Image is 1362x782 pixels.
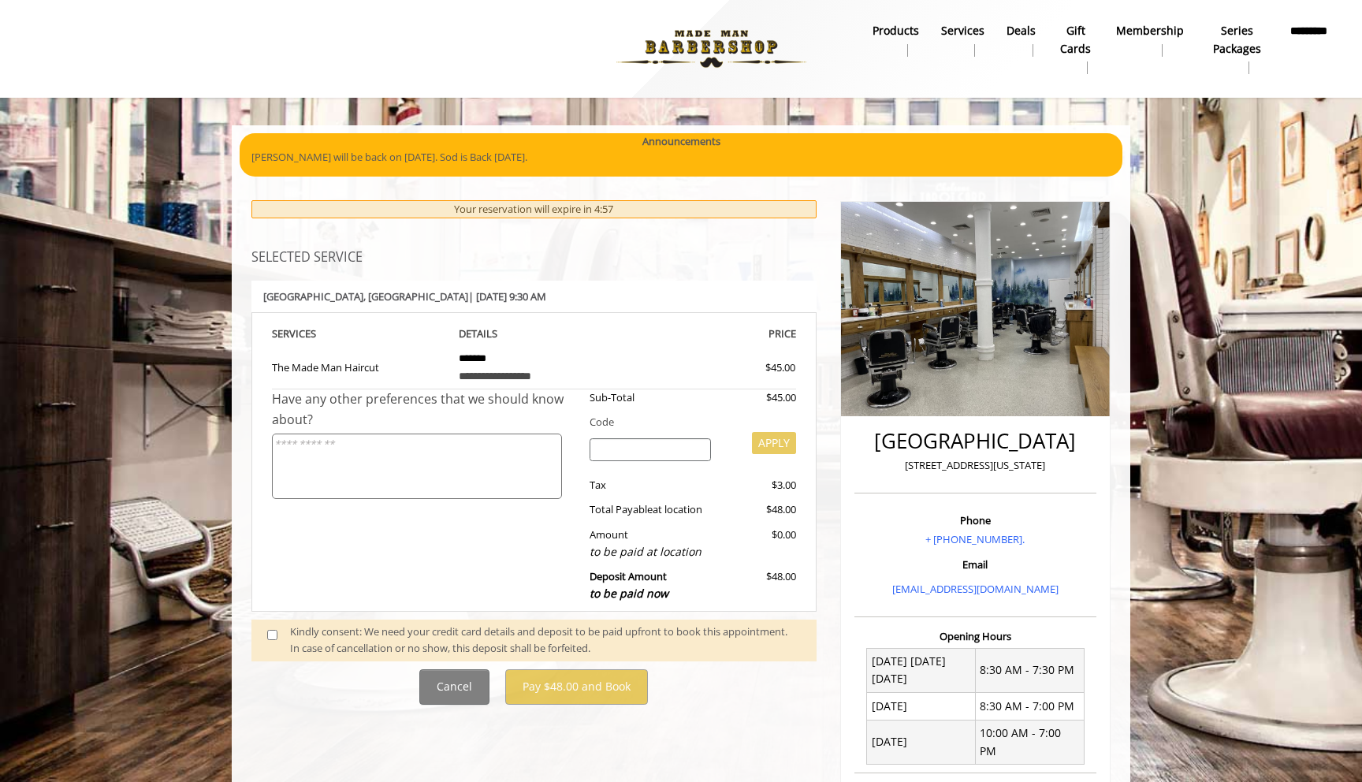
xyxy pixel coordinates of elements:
th: DETAILS [447,325,622,343]
td: [DATE] [867,720,976,765]
th: SERVICE [272,325,447,343]
p: [PERSON_NAME] will be back on [DATE]. Sod is Back [DATE]. [251,149,1111,166]
a: ServicesServices [930,20,995,61]
div: Total Payable [578,501,724,518]
b: [GEOGRAPHIC_DATA] | [DATE] 9:30 AM [263,289,546,303]
b: Deals [1007,22,1036,39]
td: 8:30 AM - 7:00 PM [975,693,1084,720]
td: 10:00 AM - 7:00 PM [975,720,1084,765]
a: MembershipMembership [1105,20,1195,61]
td: 8:30 AM - 7:30 PM [975,648,1084,693]
a: DealsDeals [995,20,1047,61]
div: $45.00 [723,389,795,406]
b: Announcements [642,133,720,150]
b: gift cards [1058,22,1095,58]
div: Your reservation will expire in 4:57 [251,200,817,218]
h2: [GEOGRAPHIC_DATA] [858,430,1092,452]
h3: Opening Hours [854,631,1096,642]
a: Series packagesSeries packages [1195,20,1278,78]
b: products [873,22,919,39]
div: Code [578,414,796,430]
div: $48.00 [723,568,795,602]
td: The Made Man Haircut [272,343,447,389]
div: Kindly consent: We need your credit card details and deposit to be paid upfront to book this appo... [290,624,801,657]
td: [DATE] [DATE] [DATE] [867,648,976,693]
span: to be paid now [590,586,668,601]
div: $0.00 [723,527,795,560]
div: $48.00 [723,501,795,518]
span: at location [653,502,702,516]
button: Cancel [419,669,489,705]
a: [EMAIL_ADDRESS][DOMAIN_NAME] [892,582,1059,596]
h3: SELECTED SERVICE [251,251,817,265]
div: to be paid at location [590,543,712,560]
div: $45.00 [709,359,795,376]
b: Series packages [1206,22,1267,58]
td: [DATE] [867,693,976,720]
button: Pay $48.00 and Book [505,669,648,705]
h3: Email [858,559,1092,570]
b: Services [941,22,984,39]
b: Deposit Amount [590,569,668,601]
h3: Phone [858,515,1092,526]
span: S [311,326,316,341]
b: Membership [1116,22,1184,39]
div: Tax [578,477,724,493]
button: APPLY [752,432,796,454]
span: , [GEOGRAPHIC_DATA] [363,289,468,303]
div: Amount [578,527,724,560]
a: Productsproducts [861,20,930,61]
div: Have any other preferences that we should know about? [272,389,578,430]
a: Gift cardsgift cards [1047,20,1106,78]
img: Made Man Barbershop logo [603,6,820,92]
th: PRICE [621,325,796,343]
div: Sub-Total [578,389,724,406]
div: $3.00 [723,477,795,493]
a: + [PHONE_NUMBER]. [925,532,1025,546]
p: [STREET_ADDRESS][US_STATE] [858,457,1092,474]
